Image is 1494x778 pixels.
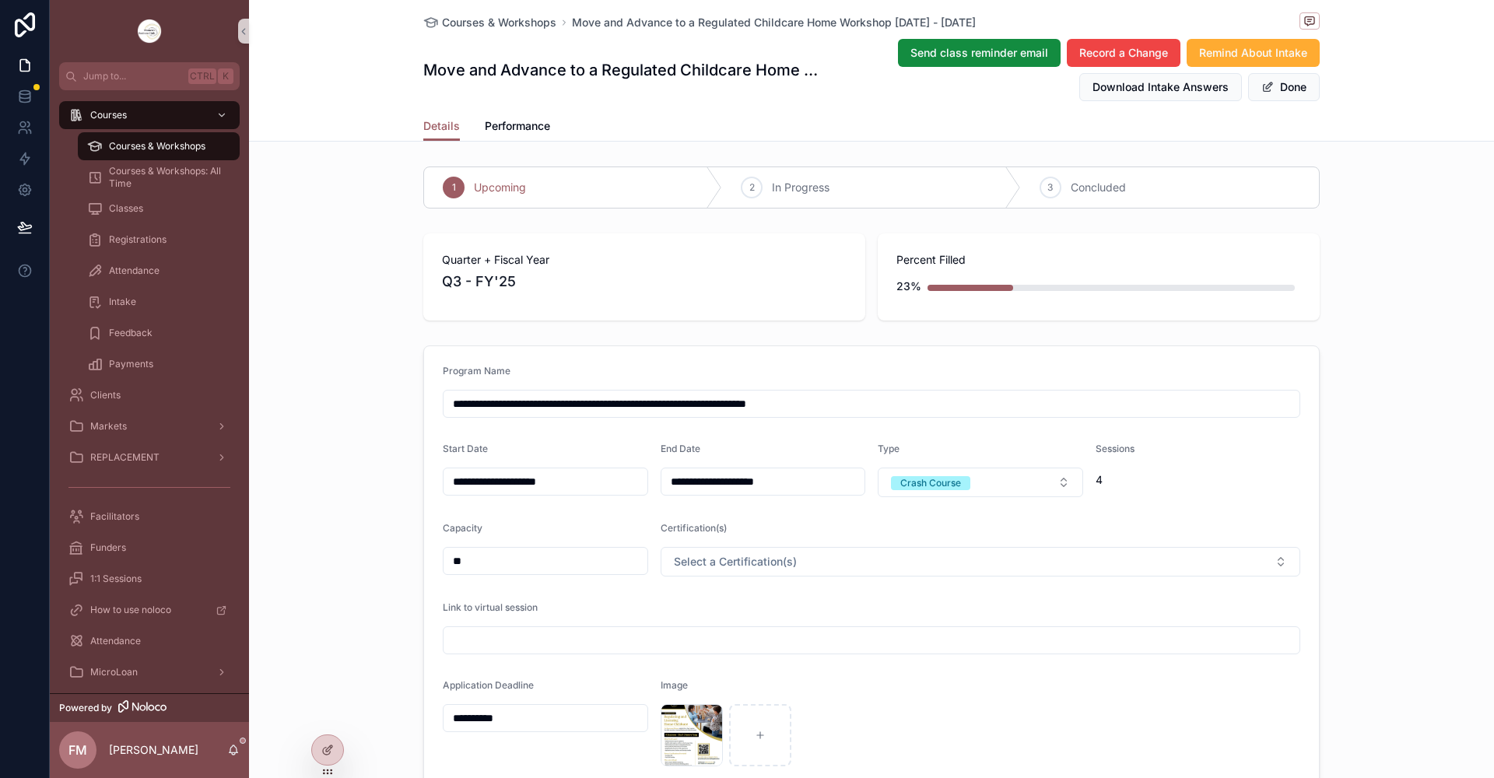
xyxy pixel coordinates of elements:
span: 3 [1047,181,1053,194]
span: Powered by [59,702,112,714]
button: Send class reminder email [898,39,1061,67]
span: Application Deadline [443,679,534,691]
span: Courses [90,109,127,121]
span: Upcoming [474,180,526,195]
span: Send class reminder email [910,45,1048,61]
span: Type [878,443,900,454]
a: Courses [59,101,240,129]
span: In Progress [772,180,829,195]
span: K [219,70,232,82]
span: Ctrl [188,68,216,84]
span: Certification(s) [661,522,727,534]
span: Courses & Workshops [442,15,556,30]
span: MicroLoan [90,666,138,678]
span: Jump to... [83,70,182,82]
a: Attendance [78,257,240,285]
a: REPLACEMENT [59,443,240,471]
a: Funders [59,534,240,562]
a: Powered by [50,693,249,722]
a: MicroLoan [59,658,240,686]
a: Clients [59,381,240,409]
img: App logo [137,19,162,44]
a: Registrations [78,226,240,254]
span: Percent Filled [896,252,1301,268]
a: Classes [78,194,240,223]
a: Attendance [59,627,240,655]
a: Facilitators [59,503,240,531]
a: Feedback [78,319,240,347]
span: End Date [661,443,700,454]
a: Courses & Workshops: All Time [78,163,240,191]
a: Details [423,112,460,142]
button: Download Intake Answers [1079,73,1242,101]
span: Image [661,679,688,691]
span: Remind About Intake [1199,45,1307,61]
span: Payments [109,358,153,370]
span: Markets [90,420,127,433]
span: 2 [749,181,755,194]
span: Concluded [1071,180,1126,195]
div: Crash Course [900,476,961,490]
a: 1:1 Sessions [59,565,240,593]
span: Sessions [1096,443,1135,454]
span: Select a Certification(s) [674,554,797,569]
span: 4 [1096,472,1301,488]
a: Payments [78,350,240,378]
span: How to use noloco [90,604,171,616]
span: Facilitators [90,510,139,523]
div: 23% [896,271,921,302]
button: Select Button [661,547,1301,576]
span: Performance [485,118,550,134]
span: Feedback [109,327,153,339]
span: Details [423,118,460,134]
a: Performance [485,112,550,143]
a: Markets [59,412,240,440]
span: Registrations [109,233,167,246]
p: [PERSON_NAME] [109,742,198,758]
a: Move and Advance to a Regulated Childcare Home Workshop [DATE] - [DATE] [572,15,976,30]
div: scrollable content [50,90,249,693]
a: Intake [78,288,240,316]
span: Q3 - FY'25 [442,271,847,293]
h1: Move and Advance to a Regulated Childcare Home Workshop [DATE] - [DATE] [423,59,832,81]
span: Attendance [109,265,160,277]
span: Record a Change [1079,45,1168,61]
button: Remind About Intake [1187,39,1320,67]
span: Clients [90,389,121,401]
span: 1 [452,181,456,194]
span: 1:1 Sessions [90,573,142,585]
button: Select Button [878,468,1083,497]
span: Start Date [443,443,488,454]
span: Funders [90,541,126,554]
span: Classes [109,202,143,215]
span: Program Name [443,365,510,377]
span: Link to virtual session [443,601,538,613]
span: Quarter + Fiscal Year [442,252,847,268]
span: Courses & Workshops [109,140,205,152]
button: Record a Change [1067,39,1180,67]
span: Courses & Workshops: All Time [109,165,224,190]
span: Download Intake Answers [1092,79,1229,95]
button: Jump to...CtrlK [59,62,240,90]
span: REPLACEMENT [90,451,160,464]
button: Done [1248,73,1320,101]
span: Attendance [90,635,141,647]
span: Intake [109,296,136,308]
span: Capacity [443,522,482,534]
span: FM [68,741,87,759]
a: Courses & Workshops [78,132,240,160]
a: Courses & Workshops [423,15,556,30]
a: How to use noloco [59,596,240,624]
